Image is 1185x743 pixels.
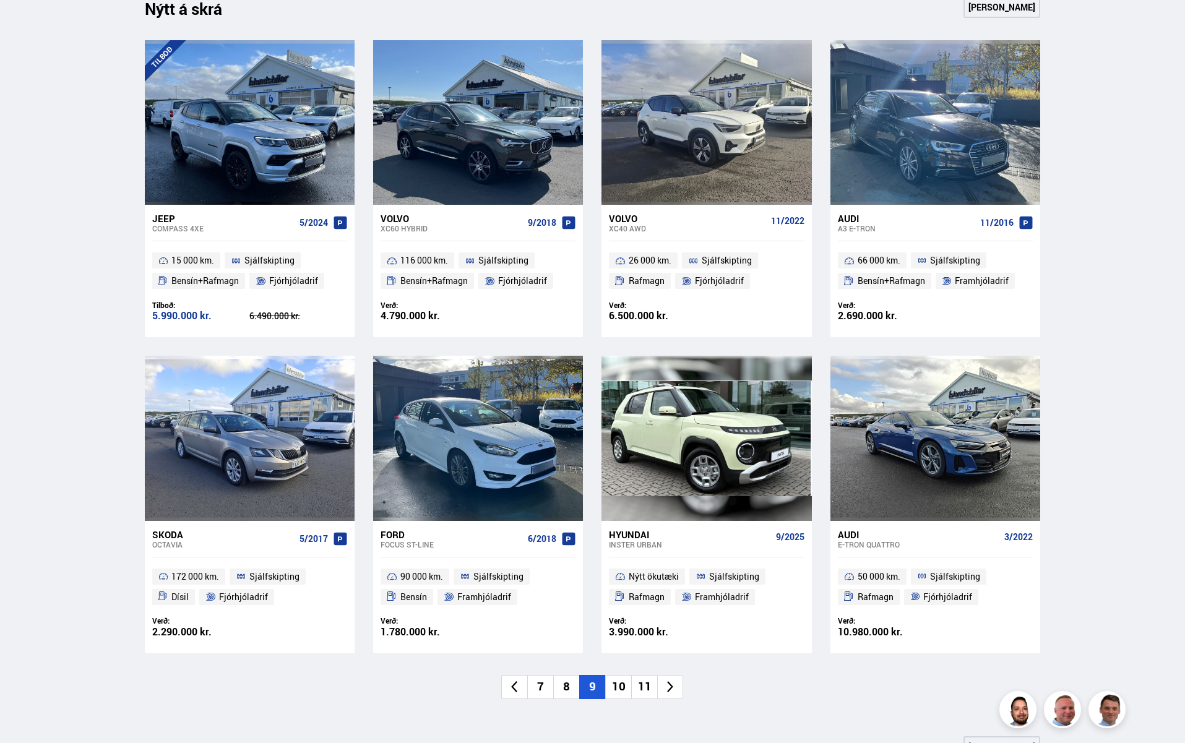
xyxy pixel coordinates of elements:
a: Jeep Compass 4XE 5/2024 15 000 km. Sjálfskipting Bensín+Rafmagn Fjórhjóladrif Tilboð: 5.990.000 k... [145,205,355,337]
span: Bensín+Rafmagn [400,273,468,288]
div: Volvo [609,213,765,224]
div: Verð: [381,301,478,310]
div: 4.790.000 kr. [381,311,478,321]
span: Framhjóladrif [695,590,749,604]
span: Framhjóladrif [457,590,511,604]
span: Sjálfskipting [709,569,759,584]
img: nhp88E3Fdnt1Opn2.png [1001,693,1038,730]
span: 11/2016 [980,218,1014,228]
div: XC60 HYBRID [381,224,523,233]
span: Fjórhjóladrif [269,273,318,288]
div: 10.980.000 kr. [838,627,936,637]
span: Fjórhjóladrif [498,273,547,288]
li: 9 [579,675,605,699]
span: 26 000 km. [629,253,671,268]
div: Verð: [609,301,707,310]
a: Audi e-tron QUATTRO 3/2022 50 000 km. Sjálfskipting Rafmagn Fjórhjóladrif Verð: 10.980.000 kr. [830,521,1040,653]
div: 3.990.000 kr. [609,627,707,637]
a: Volvo XC40 AWD 11/2022 26 000 km. Sjálfskipting Rafmagn Fjórhjóladrif Verð: 6.500.000 kr. [601,205,811,337]
button: Opna LiveChat spjallviðmót [10,5,47,42]
span: 9/2018 [528,218,556,228]
span: 172 000 km. [171,569,219,584]
div: Audi [838,529,999,540]
div: Volvo [381,213,523,224]
div: Hyundai [609,529,770,540]
div: 5.990.000 kr. [152,311,250,321]
span: Rafmagn [629,273,665,288]
div: A3 E-TRON [838,224,975,233]
img: FbJEzSuNWCJXmdc-.webp [1090,693,1127,730]
span: Sjálfskipting [930,253,980,268]
div: Octavia [152,540,295,549]
span: Sjálfskipting [478,253,528,268]
div: XC40 AWD [609,224,765,233]
div: Tilboð: [152,301,250,310]
span: Framhjóladrif [955,273,1009,288]
div: e-tron QUATTRO [838,540,999,549]
div: Audi [838,213,975,224]
div: 2.690.000 kr. [838,311,936,321]
span: 9/2025 [776,532,804,542]
li: 10 [605,675,631,699]
div: Skoda [152,529,295,540]
li: 8 [553,675,579,699]
span: Nýtt ökutæki [629,569,679,584]
span: 66 000 km. [858,253,900,268]
li: 11 [631,675,657,699]
span: Fjórhjóladrif [923,590,972,604]
span: 6/2018 [528,534,556,544]
span: Rafmagn [858,590,894,604]
div: Verð: [152,616,250,625]
div: 2.290.000 kr. [152,627,250,637]
span: 11/2022 [771,216,804,226]
span: 3/2022 [1004,532,1033,542]
span: 5/2017 [299,534,328,544]
span: 5/2024 [299,218,328,228]
div: 6.500.000 kr. [609,311,707,321]
span: Sjálfskipting [249,569,299,584]
a: Skoda Octavia 5/2017 172 000 km. Sjálfskipting Dísil Fjórhjóladrif Verð: 2.290.000 kr. [145,521,355,653]
div: Verð: [838,301,936,310]
div: Ford [381,529,523,540]
span: 116 000 km. [400,253,448,268]
span: 50 000 km. [858,569,900,584]
a: Volvo XC60 HYBRID 9/2018 116 000 km. Sjálfskipting Bensín+Rafmagn Fjórhjóladrif Verð: 4.790.000 kr. [373,205,583,337]
span: Fjórhjóladrif [219,590,268,604]
span: Bensín+Rafmagn [858,273,925,288]
li: 7 [527,675,553,699]
div: 1.780.000 kr. [381,627,478,637]
div: Verð: [609,616,707,625]
span: 90 000 km. [400,569,443,584]
span: Dísil [171,590,189,604]
span: Bensín [400,590,427,604]
div: Compass 4XE [152,224,295,233]
div: Verð: [381,616,478,625]
div: Verð: [838,616,936,625]
span: Bensín+Rafmagn [171,273,239,288]
img: siFngHWaQ9KaOqBr.png [1046,693,1083,730]
span: Sjálfskipting [473,569,524,584]
a: Hyundai Inster URBAN 9/2025 Nýtt ökutæki Sjálfskipting Rafmagn Framhjóladrif Verð: 3.990.000 kr. [601,521,811,653]
div: 6.490.000 kr. [249,312,347,320]
a: Audi A3 E-TRON 11/2016 66 000 km. Sjálfskipting Bensín+Rafmagn Framhjóladrif Verð: 2.690.000 kr. [830,205,1040,337]
div: Inster URBAN [609,540,770,549]
span: Sjálfskipting [244,253,295,268]
span: 15 000 km. [171,253,214,268]
span: Rafmagn [629,590,665,604]
div: Focus ST-LINE [381,540,523,549]
a: Ford Focus ST-LINE 6/2018 90 000 km. Sjálfskipting Bensín Framhjóladrif Verð: 1.780.000 kr. [373,521,583,653]
span: Fjórhjóladrif [695,273,744,288]
div: Jeep [152,213,295,224]
span: Sjálfskipting [702,253,752,268]
span: Sjálfskipting [930,569,980,584]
